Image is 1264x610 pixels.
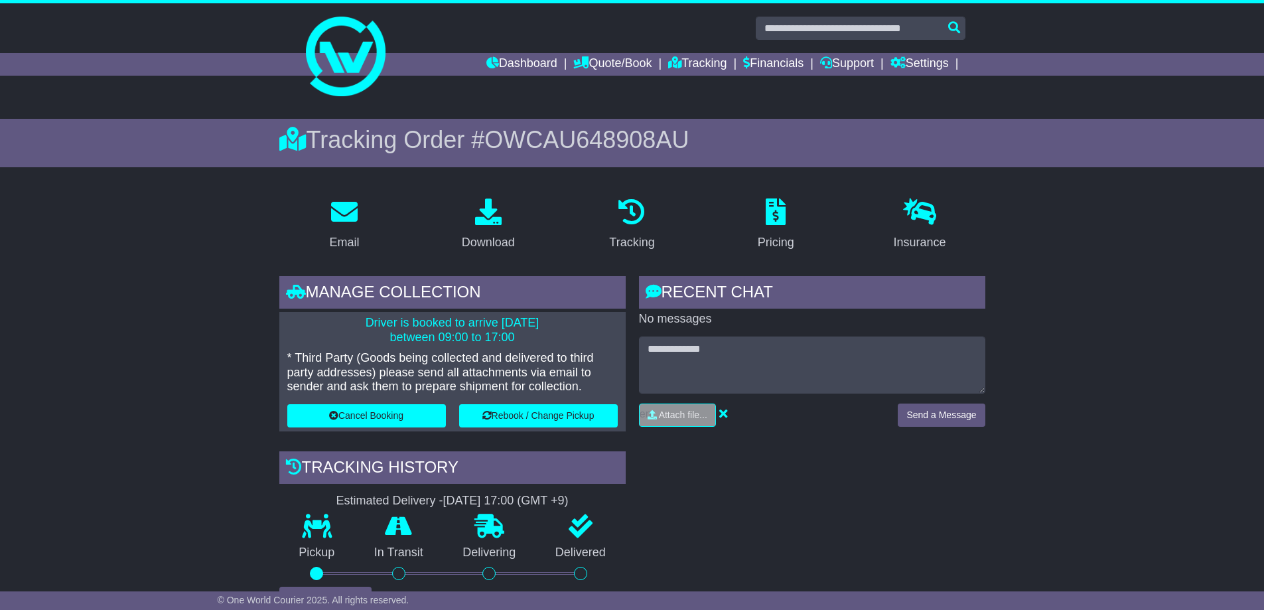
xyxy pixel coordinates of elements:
[609,234,654,252] div: Tracking
[758,234,794,252] div: Pricing
[443,494,569,508] div: [DATE] 17:00 (GMT +9)
[743,53,804,76] a: Financials
[354,546,443,560] p: In Transit
[749,194,803,256] a: Pricing
[894,234,946,252] div: Insurance
[443,546,536,560] p: Delivering
[639,276,985,312] div: RECENT CHAT
[668,53,727,76] a: Tracking
[453,194,524,256] a: Download
[820,53,874,76] a: Support
[279,276,626,312] div: Manage collection
[287,404,446,427] button: Cancel Booking
[535,546,626,560] p: Delivered
[890,53,949,76] a: Settings
[218,595,409,605] span: © One World Courier 2025. All rights reserved.
[279,451,626,487] div: Tracking history
[639,312,985,327] p: No messages
[279,546,355,560] p: Pickup
[600,194,663,256] a: Tracking
[287,351,618,394] p: * Third Party (Goods being collected and delivered to third party addresses) please send all atta...
[279,494,626,508] div: Estimated Delivery -
[279,587,372,610] button: View Full Tracking
[462,234,515,252] div: Download
[320,194,368,256] a: Email
[287,316,618,344] p: Driver is booked to arrive [DATE] between 09:00 to 17:00
[573,53,652,76] a: Quote/Book
[329,234,359,252] div: Email
[885,194,955,256] a: Insurance
[279,125,985,154] div: Tracking Order #
[459,404,618,427] button: Rebook / Change Pickup
[486,53,557,76] a: Dashboard
[484,126,689,153] span: OWCAU648908AU
[898,404,985,427] button: Send a Message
